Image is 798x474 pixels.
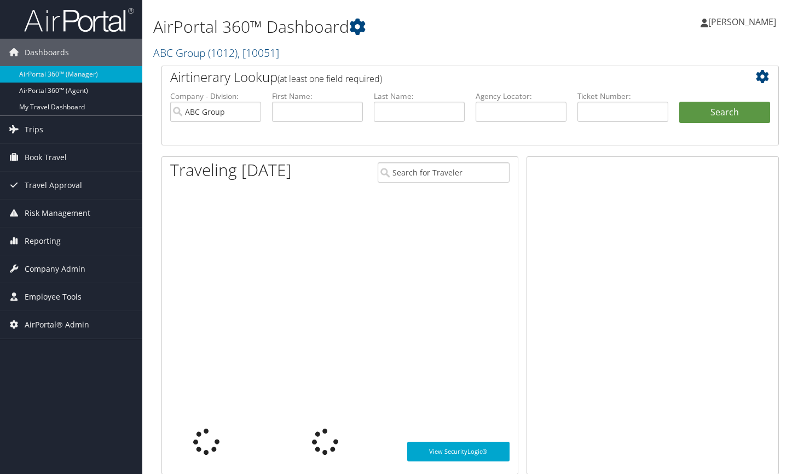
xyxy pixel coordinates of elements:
h2: Airtinerary Lookup [170,68,719,86]
h1: Traveling [DATE] [170,159,292,182]
a: ABC Group [153,45,279,60]
span: Dashboards [25,39,69,66]
label: First Name: [272,91,363,102]
span: Company Admin [25,255,85,283]
span: Trips [25,116,43,143]
span: ( 1012 ) [208,45,238,60]
span: [PERSON_NAME] [708,16,776,28]
a: View SecurityLogic® [407,442,510,461]
span: (at least one field required) [277,73,382,85]
button: Search [679,102,770,124]
span: Book Travel [25,144,67,171]
h1: AirPortal 360™ Dashboard [153,15,576,38]
label: Agency Locator: [476,91,566,102]
span: Travel Approval [25,172,82,199]
span: AirPortal® Admin [25,311,89,338]
label: Ticket Number: [577,91,668,102]
span: Employee Tools [25,283,82,311]
a: [PERSON_NAME] [701,5,787,38]
span: , [ 10051 ] [238,45,279,60]
input: Search for Traveler [378,162,510,183]
span: Risk Management [25,200,90,227]
label: Last Name: [374,91,465,102]
span: Reporting [25,227,61,255]
label: Company - Division: [170,91,261,102]
img: airportal-logo.png [24,7,134,33]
